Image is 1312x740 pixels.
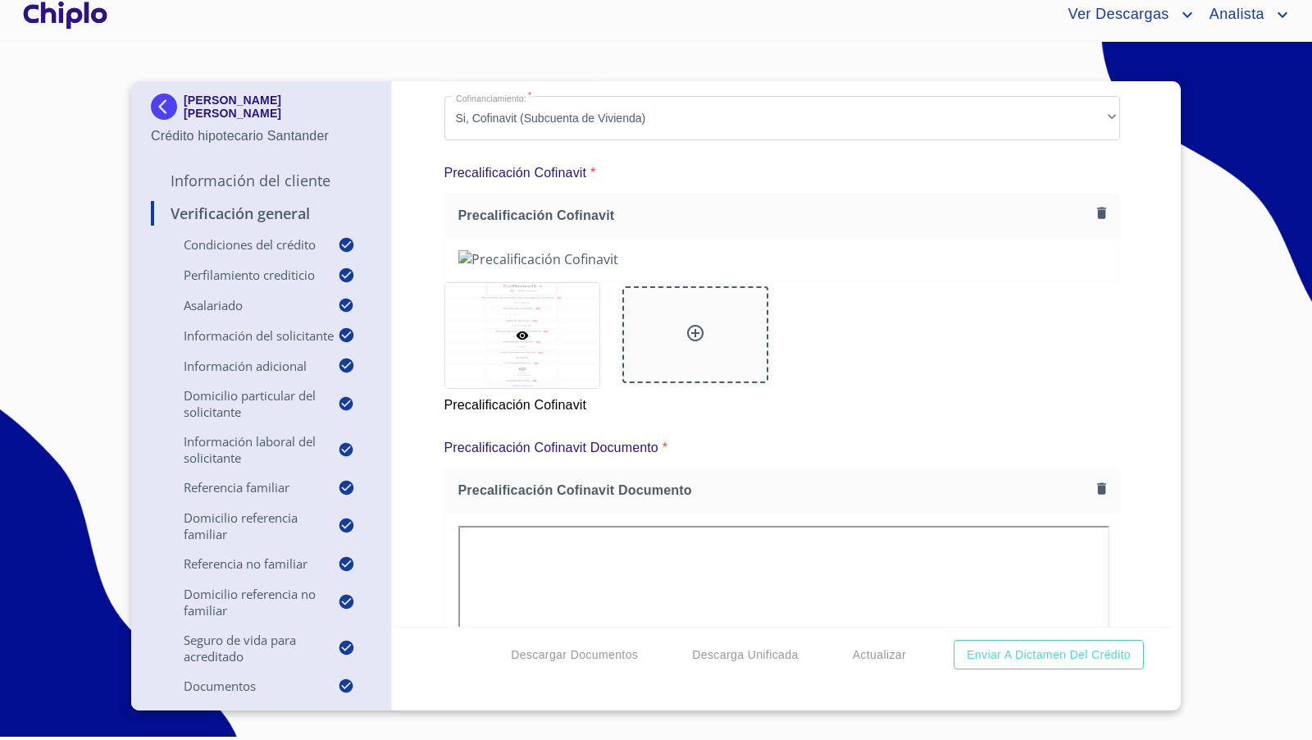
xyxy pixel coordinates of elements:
[151,94,371,126] div: [PERSON_NAME] [PERSON_NAME]
[151,203,371,223] p: Verificación General
[458,250,1107,268] img: Precalificación Cofinavit
[511,645,638,665] span: Descargar Documentos
[692,645,798,665] span: Descarga Unificada
[151,586,338,619] p: Domicilio Referencia No Familiar
[184,94,371,120] p: [PERSON_NAME] [PERSON_NAME]
[1055,2,1196,28] button: account of current user
[853,645,906,665] span: Actualizar
[1055,2,1177,28] span: Ver Descargas
[151,358,338,374] p: Información adicional
[458,482,1091,499] span: Precalificación Cofinavit Documento
[151,327,338,344] p: Información del Solicitante
[151,236,338,253] p: Condiciones del Crédito
[458,207,1091,224] span: Precalificación Cofinavit
[444,389,599,415] p: Precalificación Cofinavit
[151,678,338,694] p: Documentos
[686,640,804,670] button: Descarga Unificada
[151,555,338,572] p: Referencia No Familiar
[1197,2,1292,28] button: account of current user
[151,509,338,542] p: Domicilio Referencia Familiar
[151,433,338,466] p: Información Laboral del Solicitante
[151,171,371,190] p: Información del Cliente
[444,438,658,458] p: Precalificación Cofinavit Documento
[444,96,1121,140] div: Si, Cofinavit (Subcuenta de Vivienda)
[151,94,184,120] img: Docupass spot blue
[954,640,1144,670] button: Enviar a Dictamen del Crédito
[151,297,338,313] p: Asalariado
[967,645,1131,665] span: Enviar a Dictamen del Crédito
[504,640,645,670] button: Descargar Documentos
[151,126,371,146] p: Crédito hipotecario Santander
[151,267,338,283] p: Perfilamiento crediticio
[846,640,913,670] button: Actualizar
[1197,2,1273,28] span: Analista
[151,387,338,420] p: Domicilio Particular del Solicitante
[151,707,371,725] p: Documentos adicionales
[151,632,338,665] p: Seguro de Vida para Acreditado
[444,163,587,183] p: Precalificación Cofinavit
[151,479,338,496] p: Referencia Familiar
